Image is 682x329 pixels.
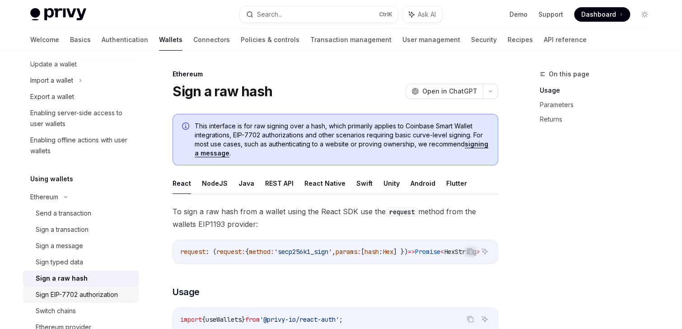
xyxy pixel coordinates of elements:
[271,248,274,256] span: :
[440,248,444,256] span: <
[36,224,89,235] div: Sign a transaction
[508,29,533,51] a: Recipes
[23,221,139,238] a: Sign a transaction
[36,305,76,316] div: Switch chains
[193,29,230,51] a: Connectors
[402,6,442,23] button: Ask AI
[23,105,139,132] a: Enabling server-side access to user wallets
[173,173,191,194] button: React
[30,29,59,51] a: Welcome
[36,273,88,284] div: Sign a raw hash
[260,315,339,324] span: '@privy-io/react-auth'
[30,91,74,102] div: Export a wallet
[357,248,361,256] span: :
[274,248,332,256] span: 'secp256k1_sign'
[23,132,139,159] a: Enabling offline actions with user wallets
[30,135,133,156] div: Enabling offline actions with user wallets
[415,248,440,256] span: Promise
[310,29,392,51] a: Transaction management
[364,248,379,256] span: hash
[379,11,392,18] span: Ctrl K
[36,208,91,219] div: Send a transaction
[102,29,148,51] a: Authentication
[23,303,139,319] a: Switch chains
[30,174,73,184] h5: Using wallets
[249,248,271,256] span: method
[36,240,83,251] div: Sign a message
[402,29,460,51] a: User management
[195,122,489,158] span: This interface is for raw signing over a hash, which primarily applies to Coinbase Smart Wallet i...
[476,248,480,256] span: >
[23,254,139,270] a: Sign typed data
[180,315,202,324] span: import
[509,10,528,19] a: Demo
[30,8,86,21] img: light logo
[540,98,659,112] a: Parameters
[23,238,139,254] a: Sign a message
[379,248,383,256] span: :
[304,173,346,194] button: React Native
[241,29,299,51] a: Policies & controls
[540,83,659,98] a: Usage
[336,248,357,256] span: params
[36,289,118,300] div: Sign EIP-7702 authorization
[36,257,83,268] div: Sign typed data
[386,207,418,217] code: request
[549,69,589,80] span: On this page
[383,248,393,256] span: Hex
[173,286,200,298] span: Usage
[444,248,476,256] span: HexString
[356,173,373,194] button: Swift
[173,205,498,230] span: To sign a raw hash from a wallet using the React SDK use the method from the wallets EIP1193 prov...
[245,315,260,324] span: from
[23,205,139,221] a: Send a transaction
[180,248,206,256] span: request
[361,248,364,256] span: [
[23,270,139,287] a: Sign a raw hash
[538,10,563,19] a: Support
[540,112,659,127] a: Returns
[30,108,133,129] div: Enabling server-side access to user wallets
[242,248,245,256] span: :
[30,192,58,202] div: Ethereum
[418,10,436,19] span: Ask AI
[159,29,182,51] a: Wallets
[23,89,139,105] a: Export a wallet
[479,313,490,325] button: Ask AI
[70,29,91,51] a: Basics
[446,173,467,194] button: Flutter
[408,248,415,256] span: =>
[581,10,616,19] span: Dashboard
[216,248,242,256] span: request
[23,287,139,303] a: Sign EIP-7702 authorization
[202,315,206,324] span: {
[206,315,242,324] span: useWallets
[383,173,400,194] button: Unity
[471,29,497,51] a: Security
[265,173,294,194] button: REST API
[464,245,476,257] button: Copy the contents from the code block
[240,6,398,23] button: Search...CtrlK
[238,173,254,194] button: Java
[422,87,477,96] span: Open in ChatGPT
[479,245,490,257] button: Ask AI
[30,75,73,86] div: Import a wallet
[544,29,587,51] a: API reference
[464,313,476,325] button: Copy the contents from the code block
[257,9,282,20] div: Search...
[242,315,245,324] span: }
[637,7,652,22] button: Toggle dark mode
[406,84,483,99] button: Open in ChatGPT
[332,248,336,256] span: ,
[339,315,343,324] span: ;
[411,173,435,194] button: Android
[393,248,408,256] span: ] })
[202,173,228,194] button: NodeJS
[173,70,498,79] div: Ethereum
[245,248,249,256] span: {
[182,122,191,132] svg: Info
[173,83,272,99] h1: Sign a raw hash
[574,7,630,22] a: Dashboard
[206,248,216,256] span: : (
